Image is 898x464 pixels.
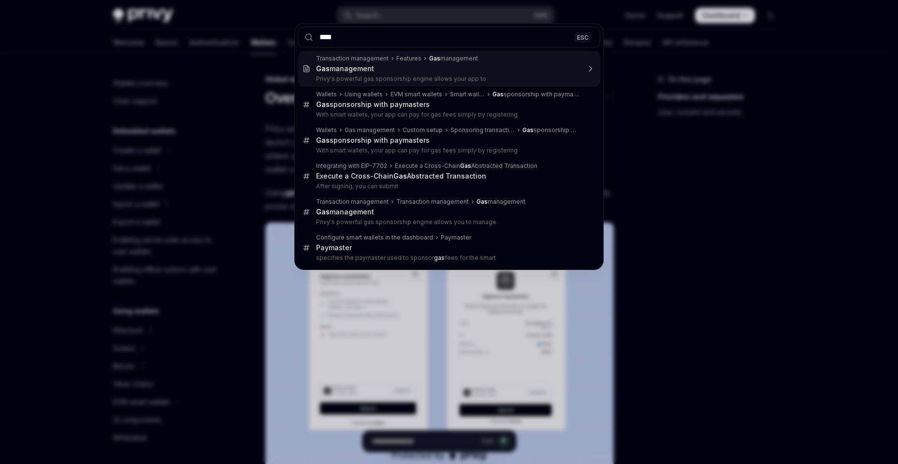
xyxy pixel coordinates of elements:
[316,136,430,145] div: sponsorship with paymasters
[316,147,580,154] p: With smart wallets, your app can pay for gas fees simply by registering
[345,90,383,98] div: Using wallets
[434,254,445,261] b: gas
[316,111,580,119] p: With smart wallets, your app can pay for gas fees simply by registering
[316,100,430,109] div: sponsorship with paymasters
[316,55,389,62] div: Transaction management
[316,208,374,216] div: management
[316,234,433,241] div: Configure smart wallets in the dashboard
[395,162,537,170] div: Execute a Cross-Chain Abstracted Transaction
[393,172,407,180] b: Gas
[492,90,580,98] div: sponsorship with paymasters
[450,90,485,98] div: Smart wallets
[403,126,443,134] div: Custom setup
[316,162,387,170] div: Integrating with EIP-7702
[316,64,374,73] div: management
[316,254,580,262] p: specifies the paymaster used to sponsor fees for the smart
[574,32,592,42] div: ESC
[429,55,478,62] div: management
[316,90,337,98] div: Wallets
[460,162,471,169] b: Gas
[450,126,515,134] div: Sponsoring transactions on Ethereum
[477,198,488,205] b: Gas
[477,198,525,206] div: management
[316,198,389,206] div: Transaction management
[316,100,330,108] b: Gas
[522,126,580,134] div: sponsorship with paymasters
[316,64,330,73] b: Gas
[316,126,337,134] div: Wallets
[316,218,580,226] p: Privy's powerful gas sponsorship engine allows you to manage
[316,208,330,216] b: Gas
[429,55,440,62] b: Gas
[441,234,471,241] div: Paymaster
[316,243,352,252] div: Paymaster
[396,55,421,62] div: Features
[396,198,469,206] div: Transaction management
[345,126,395,134] div: Gas management
[316,182,580,190] p: After signing, you can submit
[522,126,534,134] b: Gas
[492,90,504,98] b: Gas
[316,75,580,83] p: Privy's powerful gas sponsorship engine allows your app to
[391,90,442,98] div: EVM smart wallets
[316,172,486,180] div: Execute a Cross-Chain Abstracted Transaction
[316,136,330,144] b: Gas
